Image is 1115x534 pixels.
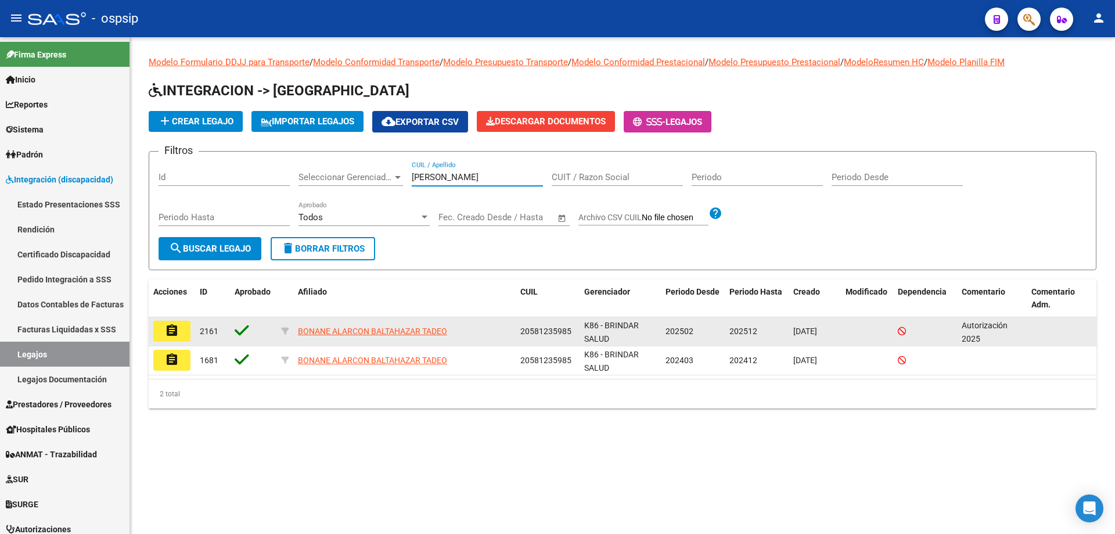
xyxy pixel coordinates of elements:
[298,287,327,296] span: Afiliado
[159,237,261,260] button: Buscar Legajo
[298,172,393,182] span: Seleccionar Gerenciador
[153,287,187,296] span: Acciones
[898,287,947,296] span: Dependencia
[962,287,1005,296] span: Comentario
[6,148,43,161] span: Padrón
[382,117,459,127] span: Exportar CSV
[200,356,218,365] span: 1681
[729,327,757,336] span: 202512
[158,114,172,128] mat-icon: add
[195,279,230,318] datatable-header-cell: ID
[1092,11,1106,25] mat-icon: person
[893,279,957,318] datatable-header-cell: Dependencia
[793,356,817,365] span: [DATE]
[957,279,1027,318] datatable-header-cell: Comentario
[666,327,693,336] span: 202502
[298,327,447,336] span: BONANE ALARCON BALTAHAZAR TADEO
[486,116,606,127] span: Descargar Documentos
[149,111,243,132] button: Crear Legajo
[793,287,820,296] span: Creado
[9,11,23,25] mat-icon: menu
[6,123,44,136] span: Sistema
[729,356,757,365] span: 202412
[281,241,295,255] mat-icon: delete
[6,48,66,61] span: Firma Express
[516,279,580,318] datatable-header-cell: CUIL
[271,237,375,260] button: Borrar Filtros
[846,287,887,296] span: Modificado
[6,498,38,511] span: SURGE
[169,243,251,254] span: Buscar Legajo
[149,56,1096,408] div: / / / / / /
[149,379,1096,408] div: 2 total
[281,243,365,254] span: Borrar Filtros
[633,117,666,127] span: -
[293,279,516,318] datatable-header-cell: Afiliado
[6,473,28,486] span: SUR
[584,321,639,343] span: K86 - BRINDAR SALUD
[578,213,642,222] span: Archivo CSV CUIL
[372,111,468,132] button: Exportar CSV
[382,114,395,128] mat-icon: cloud_download
[841,279,893,318] datatable-header-cell: Modificado
[962,321,1008,343] span: Autorización 2025
[149,57,310,67] a: Modelo Formulario DDJJ para Transporte
[158,116,233,127] span: Crear Legajo
[584,287,630,296] span: Gerenciador
[169,241,183,255] mat-icon: search
[725,279,789,318] datatable-header-cell: Periodo Hasta
[200,287,207,296] span: ID
[642,213,708,223] input: Archivo CSV CUIL
[580,279,661,318] datatable-header-cell: Gerenciador
[1031,287,1075,310] span: Comentario Adm.
[1076,494,1103,522] div: Open Intercom Messenger
[584,350,639,372] span: K86 - BRINDAR SALUD
[571,57,705,67] a: Modelo Conformidad Prestacional
[298,356,447,365] span: BONANE ALARCON BALTAHAZAR TADEO
[844,57,924,67] a: ModeloResumen HC
[520,287,538,296] span: CUIL
[200,327,218,336] span: 2161
[6,98,48,111] span: Reportes
[438,212,485,223] input: Fecha inicio
[235,287,271,296] span: Aprobado
[520,327,571,336] span: 20581235985
[729,287,782,296] span: Periodo Hasta
[261,116,354,127] span: IMPORTAR LEGAJOS
[6,173,113,186] span: Integración (discapacidad)
[708,57,840,67] a: Modelo Presupuesto Prestacional
[92,6,138,31] span: - ospsip
[661,279,725,318] datatable-header-cell: Periodo Desde
[230,279,276,318] datatable-header-cell: Aprobado
[666,117,702,127] span: Legajos
[708,206,722,220] mat-icon: help
[624,111,711,132] button: -Legajos
[520,356,571,365] span: 20581235985
[477,111,615,132] button: Descargar Documentos
[1027,279,1096,318] datatable-header-cell: Comentario Adm.
[165,353,179,367] mat-icon: assignment
[496,212,552,223] input: Fecha fin
[793,327,817,336] span: [DATE]
[149,83,409,99] span: INTEGRACION -> [GEOGRAPHIC_DATA]
[165,324,179,338] mat-icon: assignment
[927,57,1005,67] a: Modelo Planilla FIM
[6,73,35,86] span: Inicio
[556,212,569,225] button: Open calendar
[789,279,841,318] datatable-header-cell: Creado
[149,279,195,318] datatable-header-cell: Acciones
[443,57,568,67] a: Modelo Presupuesto Transporte
[251,111,364,132] button: IMPORTAR LEGAJOS
[298,212,323,223] span: Todos
[159,142,199,159] h3: Filtros
[6,398,111,411] span: Prestadores / Proveedores
[666,356,693,365] span: 202403
[6,423,90,436] span: Hospitales Públicos
[666,287,720,296] span: Periodo Desde
[6,448,97,461] span: ANMAT - Trazabilidad
[313,57,440,67] a: Modelo Conformidad Transporte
